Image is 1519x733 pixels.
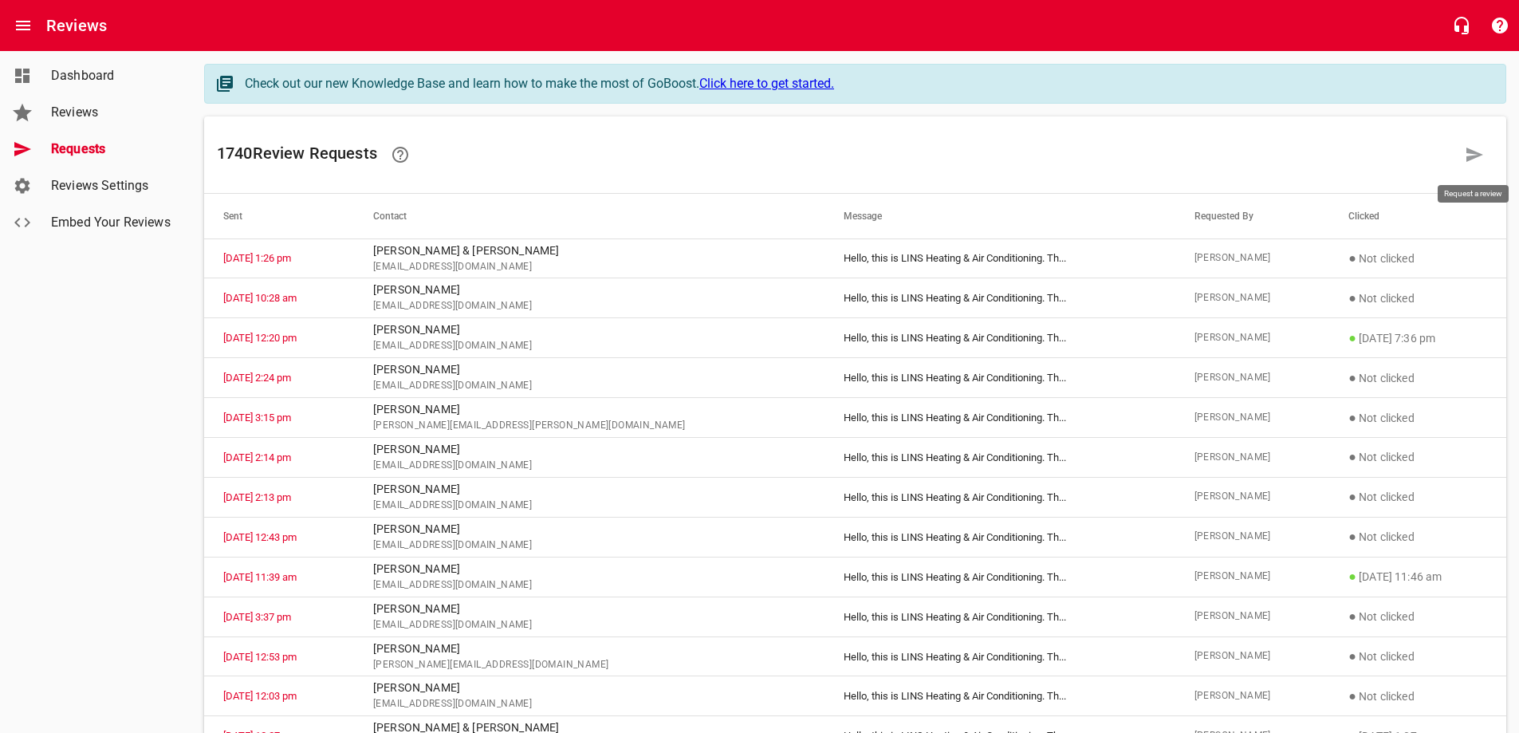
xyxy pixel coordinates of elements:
span: [PERSON_NAME] [1194,450,1311,466]
span: [PERSON_NAME] [1194,330,1311,346]
p: [PERSON_NAME] [373,680,805,696]
a: [DATE] 3:37 pm [223,611,291,623]
a: [DATE] 3:15 pm [223,412,291,424]
td: Hello, this is LINS Heating & Air Conditioning. Th ... [824,398,1175,438]
span: [PERSON_NAME] [1194,250,1311,266]
td: Hello, this is LINS Heating & Air Conditioning. Th ... [824,278,1175,318]
th: Requested By [1175,194,1330,238]
span: ● [1348,449,1356,464]
span: Requests [51,140,172,159]
span: Reviews Settings [51,176,172,195]
p: [DATE] 7:36 pm [1348,329,1487,348]
span: ● [1348,688,1356,703]
span: Dashboard [51,66,172,85]
span: ● [1348,609,1356,624]
a: [DATE] 11:39 am [223,571,297,583]
span: [PERSON_NAME] [1194,529,1311,545]
a: [DATE] 12:03 pm [223,690,297,702]
span: ● [1348,489,1356,504]
p: [PERSON_NAME] [373,321,805,338]
p: [PERSON_NAME] & [PERSON_NAME] [373,242,805,259]
p: [DATE] 11:46 am [1348,567,1487,586]
th: Message [824,194,1175,238]
span: ● [1348,290,1356,305]
p: Not clicked [1348,408,1487,428]
p: [PERSON_NAME] [373,361,805,378]
td: Hello, this is LINS Heating & Air Conditioning. Th ... [824,517,1175,557]
span: [PERSON_NAME] [1194,648,1311,664]
span: [PERSON_NAME] [1194,609,1311,625]
span: ● [1348,569,1356,584]
span: [PERSON_NAME][EMAIL_ADDRESS][DOMAIN_NAME] [373,657,805,673]
span: [PERSON_NAME][EMAIL_ADDRESS][PERSON_NAME][DOMAIN_NAME] [373,418,805,434]
span: [EMAIL_ADDRESS][DOMAIN_NAME] [373,577,805,593]
p: Not clicked [1348,647,1487,666]
p: Not clicked [1348,368,1487,388]
a: [DATE] 2:13 pm [223,491,291,503]
p: [PERSON_NAME] [373,441,805,458]
span: [EMAIL_ADDRESS][DOMAIN_NAME] [373,696,805,712]
span: [EMAIL_ADDRESS][DOMAIN_NAME] [373,458,805,474]
span: [PERSON_NAME] [1194,489,1311,505]
a: [DATE] 12:20 pm [223,332,297,344]
p: Not clicked [1348,607,1487,626]
span: [EMAIL_ADDRESS][DOMAIN_NAME] [373,498,805,514]
td: Hello, this is LINS Heating & Air Conditioning. Th ... [824,477,1175,517]
span: Reviews [51,103,172,122]
a: [DATE] 2:24 pm [223,372,291,384]
p: Not clicked [1348,289,1487,308]
td: Hello, this is LINS Heating & Air Conditioning. Th ... [824,636,1175,676]
a: Click here to get started. [699,76,834,91]
td: Hello, this is LINS Heating & Air Conditioning. Th ... [824,557,1175,597]
th: Sent [204,194,354,238]
a: [DATE] 12:43 pm [223,531,297,543]
p: [PERSON_NAME] [373,561,805,577]
button: Support Portal [1481,6,1519,45]
span: [EMAIL_ADDRESS][DOMAIN_NAME] [373,338,805,354]
a: [DATE] 2:14 pm [223,451,291,463]
td: Hello, this is LINS Heating & Air Conditioning. Th ... [824,358,1175,398]
span: [EMAIL_ADDRESS][DOMAIN_NAME] [373,538,805,554]
a: [DATE] 12:53 pm [223,651,297,663]
span: ● [1348,250,1356,266]
span: Embed Your Reviews [51,213,172,232]
td: Hello, this is LINS Heating & Air Conditioning. Th ... [824,318,1175,358]
span: [EMAIL_ADDRESS][DOMAIN_NAME] [373,378,805,394]
span: ● [1348,330,1356,345]
a: [DATE] 1:26 pm [223,252,291,264]
p: Not clicked [1348,527,1487,546]
span: [PERSON_NAME] [1194,290,1311,306]
td: Hello, this is LINS Heating & Air Conditioning. Th ... [824,238,1175,278]
p: Not clicked [1348,687,1487,706]
p: [PERSON_NAME] [373,282,805,298]
span: [EMAIL_ADDRESS][DOMAIN_NAME] [373,617,805,633]
span: [PERSON_NAME] [1194,688,1311,704]
p: Not clicked [1348,249,1487,268]
td: Hello, this is LINS Heating & Air Conditioning. Th ... [824,438,1175,478]
span: [EMAIL_ADDRESS][DOMAIN_NAME] [373,298,805,314]
button: Open drawer [4,6,42,45]
h6: Reviews [46,13,107,38]
div: Check out our new Knowledge Base and learn how to make the most of GoBoost. [245,74,1489,93]
a: Learn how requesting reviews can improve your online presence [381,136,419,174]
span: [EMAIL_ADDRESS][DOMAIN_NAME] [373,259,805,275]
span: ● [1348,410,1356,425]
button: Live Chat [1442,6,1481,45]
p: [PERSON_NAME] [373,601,805,617]
th: Contact [354,194,824,238]
p: Not clicked [1348,487,1487,506]
span: [PERSON_NAME] [1194,370,1311,386]
span: ● [1348,648,1356,664]
p: Not clicked [1348,447,1487,467]
span: [PERSON_NAME] [1194,569,1311,585]
th: Clicked [1329,194,1506,238]
h6: 1740 Review Request s [217,136,1455,174]
a: [DATE] 10:28 am [223,292,297,304]
span: ● [1348,370,1356,385]
td: Hello, this is LINS Heating & Air Conditioning. Th ... [824,676,1175,716]
p: [PERSON_NAME] [373,401,805,418]
p: [PERSON_NAME] [373,481,805,498]
span: ● [1348,529,1356,544]
p: [PERSON_NAME] [373,640,805,657]
span: [PERSON_NAME] [1194,410,1311,426]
